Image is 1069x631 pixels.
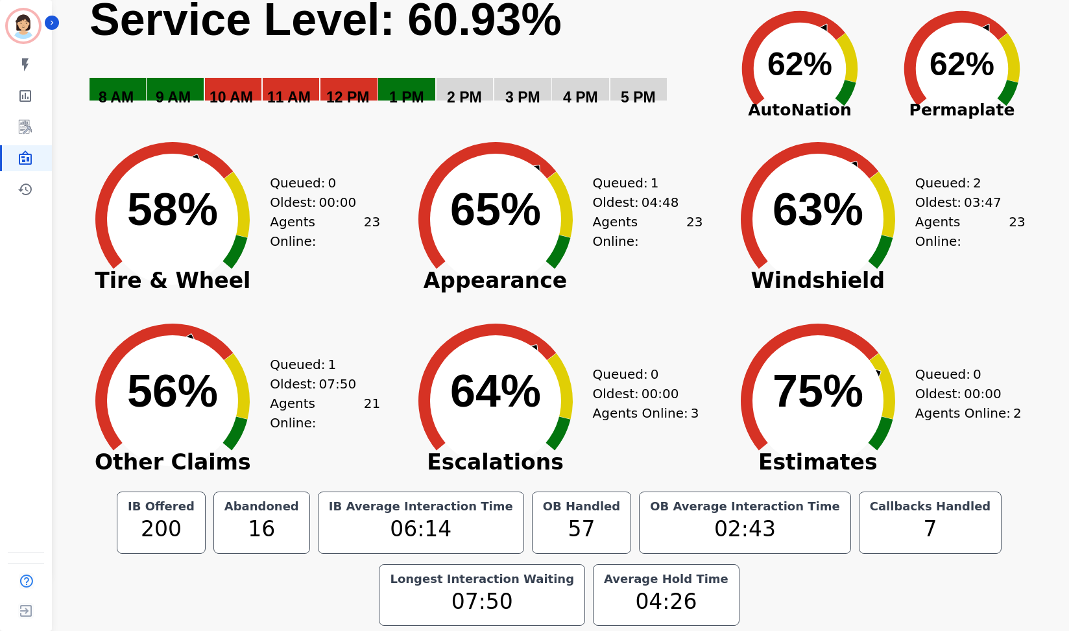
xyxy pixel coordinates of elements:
[915,403,1026,423] div: Agents Online:
[1013,403,1022,423] span: 2
[915,364,1013,384] div: Queued:
[387,586,577,618] div: 07:50
[99,89,134,106] text: 8 AM
[328,173,336,193] span: 0
[915,212,1026,251] div: Agents Online:
[721,456,915,469] span: Estimates
[651,364,659,384] span: 0
[398,456,593,469] span: Escalations
[267,89,311,106] text: 11 AM
[647,500,843,513] div: OB Average Interaction Time
[686,212,703,251] span: 23
[642,384,679,403] span: 00:00
[601,586,731,618] div: 04:26
[270,193,367,212] div: Oldest:
[326,513,516,545] div: 06:14
[563,89,598,106] text: 4 PM
[270,355,367,374] div: Queued:
[721,274,915,287] span: Windshield
[398,274,593,287] span: Appearance
[210,89,253,106] text: 10 AM
[915,173,1013,193] div: Queued:
[915,193,1013,212] div: Oldest:
[773,366,863,416] text: 75%
[450,366,541,416] text: 64%
[270,212,380,251] div: Agents Online:
[447,89,482,106] text: 2 PM
[1009,212,1025,251] span: 23
[593,212,703,251] div: Agents Online:
[389,89,424,106] text: 1 PM
[915,384,1013,403] div: Oldest:
[691,403,699,423] span: 3
[319,193,357,212] span: 00:00
[222,513,302,545] div: 16
[364,212,380,251] span: 23
[867,500,994,513] div: Callbacks Handled
[930,46,994,82] text: 62%
[773,184,863,235] text: 63%
[125,513,197,545] div: 200
[593,403,703,423] div: Agents Online:
[326,89,369,106] text: 12 PM
[540,500,623,513] div: OB Handled
[964,193,1002,212] span: 03:47
[593,364,690,384] div: Queued:
[270,374,367,394] div: Oldest:
[647,513,843,545] div: 02:43
[450,184,541,235] text: 65%
[964,384,1002,403] span: 00:00
[767,46,832,82] text: 62%
[973,173,981,193] span: 2
[125,500,197,513] div: IB Offered
[387,573,577,586] div: Longest Interaction Waiting
[75,274,270,287] span: Tire & Wheel
[593,193,690,212] div: Oldest:
[593,173,690,193] div: Queued:
[270,394,380,433] div: Agents Online:
[75,456,270,469] span: Other Claims
[222,500,302,513] div: Abandoned
[326,500,516,513] div: IB Average Interaction Time
[505,89,540,106] text: 3 PM
[270,173,367,193] div: Queued:
[540,513,623,545] div: 57
[364,394,380,433] span: 21
[719,98,881,123] span: AutoNation
[127,184,218,235] text: 58%
[8,10,39,42] img: Bordered avatar
[127,366,218,416] text: 56%
[328,355,336,374] span: 1
[319,374,357,394] span: 07:50
[881,98,1043,123] span: Permaplate
[621,89,656,106] text: 5 PM
[642,193,679,212] span: 04:48
[973,364,981,384] span: 0
[156,89,191,106] text: 9 AM
[651,173,659,193] span: 1
[867,513,994,545] div: 7
[601,573,731,586] div: Average Hold Time
[593,384,690,403] div: Oldest:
